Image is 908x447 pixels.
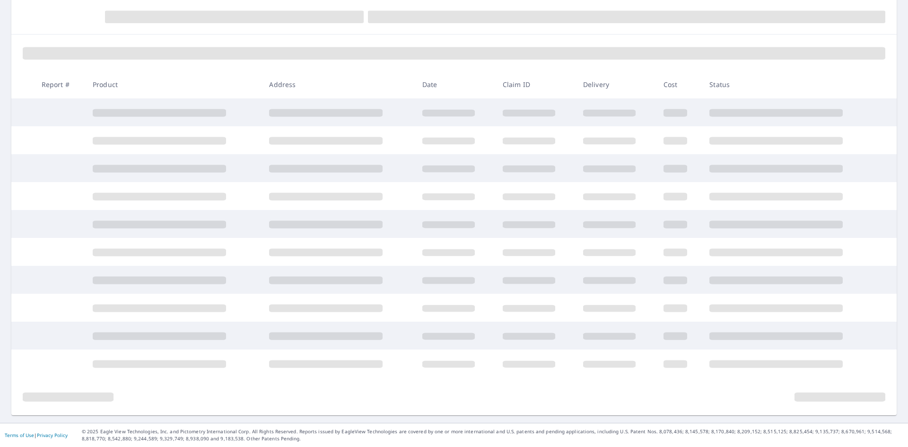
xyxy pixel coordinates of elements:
th: Report # [34,70,85,98]
th: Cost [656,70,702,98]
th: Status [702,70,879,98]
th: Product [85,70,262,98]
a: Terms of Use [5,432,34,438]
th: Delivery [576,70,656,98]
th: Date [415,70,495,98]
a: Privacy Policy [37,432,68,438]
p: © 2025 Eagle View Technologies, Inc. and Pictometry International Corp. All Rights Reserved. Repo... [82,428,903,442]
th: Claim ID [495,70,576,98]
th: Address [262,70,414,98]
p: | [5,432,68,438]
